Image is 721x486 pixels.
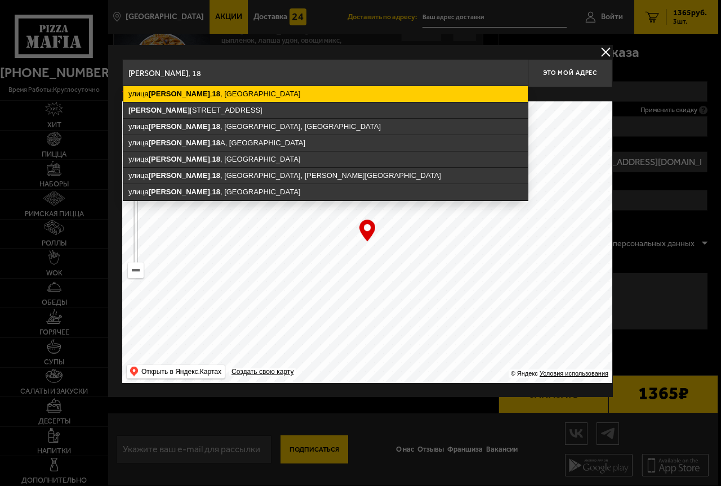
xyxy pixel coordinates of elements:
[149,188,210,196] ymaps: [PERSON_NAME]
[123,135,528,151] ymaps: улица , А, [GEOGRAPHIC_DATA]
[229,368,296,376] a: Создать свою карту
[149,155,210,163] ymaps: [PERSON_NAME]
[122,90,281,99] p: Укажите дом на карте или в поле ввода
[543,69,597,77] span: Это мой адрес
[149,139,210,147] ymaps: [PERSON_NAME]
[212,122,220,131] ymaps: 18
[149,122,210,131] ymaps: [PERSON_NAME]
[123,102,528,118] ymaps: [STREET_ADDRESS]
[128,106,190,114] ymaps: [PERSON_NAME]
[212,139,220,147] ymaps: 18
[599,45,613,59] button: delivery type
[540,370,608,377] a: Условия использования
[212,171,220,180] ymaps: 18
[149,90,210,98] ymaps: [PERSON_NAME]
[212,155,220,163] ymaps: 18
[123,168,528,184] ymaps: улица , , [GEOGRAPHIC_DATA], [PERSON_NAME][GEOGRAPHIC_DATA]
[127,365,225,378] ymaps: Открыть в Яндекс.Картах
[122,59,528,87] input: Введите адрес доставки
[528,59,612,87] button: Это мой адрес
[123,119,528,135] ymaps: улица , , [GEOGRAPHIC_DATA], [GEOGRAPHIC_DATA]
[212,188,220,196] ymaps: 18
[123,151,528,167] ymaps: улица , , [GEOGRAPHIC_DATA]
[123,184,528,200] ymaps: улица , , [GEOGRAPHIC_DATA]
[149,171,210,180] ymaps: [PERSON_NAME]
[141,365,221,378] ymaps: Открыть в Яндекс.Картах
[212,90,220,98] ymaps: 18
[123,86,528,102] ymaps: улица , , [GEOGRAPHIC_DATA]
[511,370,538,377] ymaps: © Яндекс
